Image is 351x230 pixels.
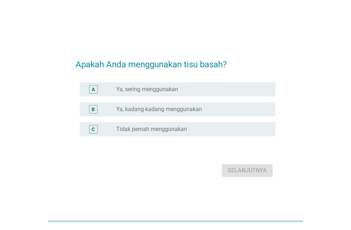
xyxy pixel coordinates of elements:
div: A [92,86,95,93]
div: C [92,126,95,133]
label: Tidak pernah menggunakan [116,126,187,133]
label: Ya, kadang-kadang menggunakan [116,106,202,113]
h2: Apakah Anda menggunakan tisu basah? [76,51,275,71]
label: Ya, sering menggunakan [116,86,178,93]
div: B [92,106,95,113]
